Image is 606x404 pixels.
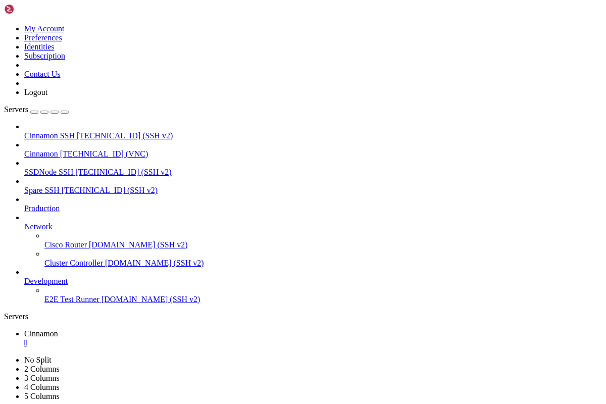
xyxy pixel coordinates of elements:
span: Cinnamon SSH [24,131,75,140]
a: Cisco Router [DOMAIN_NAME] (SSH v2) [44,240,602,249]
a:  [24,338,602,347]
a: Production [24,204,602,213]
a: Contact Us [24,70,61,78]
a: Preferences [24,33,62,42]
a: Development [24,277,602,286]
span: E2E Test Runner [44,295,99,304]
span: [TECHNICAL_ID] (SSH v2) [62,186,158,194]
a: SSDNode SSH [TECHNICAL_ID] (SSH v2) [24,168,602,177]
span: Production [24,204,60,213]
a: Cinnamon [24,329,602,347]
span: Cisco Router [44,240,87,249]
a: Cinnamon [TECHNICAL_ID] (VNC) [24,149,602,159]
a: E2E Test Runner [DOMAIN_NAME] (SSH v2) [44,295,602,304]
a: Logout [24,88,47,96]
a: Subscription [24,52,65,60]
li: Cinnamon [TECHNICAL_ID] (VNC) [24,140,602,159]
a: Network [24,222,602,231]
span: Cluster Controller [44,259,103,267]
li: Cluster Controller [DOMAIN_NAME] (SSH v2) [44,249,602,268]
a: Identities [24,42,55,51]
span: [DOMAIN_NAME] (SSH v2) [102,295,200,304]
span: Development [24,277,68,285]
a: No Split [24,356,52,364]
span: [TECHNICAL_ID] (SSH v2) [75,168,171,176]
span: SSDNode SSH [24,168,73,176]
span: Spare SSH [24,186,60,194]
a: My Account [24,24,65,33]
a: 2 Columns [24,365,60,373]
span: Network [24,222,53,231]
div: Servers [4,312,602,321]
li: Cisco Router [DOMAIN_NAME] (SSH v2) [44,231,602,249]
li: Development [24,268,602,304]
span: [DOMAIN_NAME] (SSH v2) [89,240,188,249]
a: 3 Columns [24,374,60,382]
img: Shellngn [4,4,62,14]
a: Cinnamon SSH [TECHNICAL_ID] (SSH v2) [24,131,602,140]
span: [TECHNICAL_ID] (SSH v2) [77,131,173,140]
a: Spare SSH [TECHNICAL_ID] (SSH v2) [24,186,602,195]
li: Spare SSH [TECHNICAL_ID] (SSH v2) [24,177,602,195]
span: Cinnamon [24,149,58,158]
li: Cinnamon SSH [TECHNICAL_ID] (SSH v2) [24,122,602,140]
span: Cinnamon [24,329,58,338]
a: 4 Columns [24,383,60,391]
a: Cluster Controller [DOMAIN_NAME] (SSH v2) [44,259,602,268]
a: 5 Columns [24,392,60,400]
li: SSDNode SSH [TECHNICAL_ID] (SSH v2) [24,159,602,177]
li: Network [24,213,602,268]
li: E2E Test Runner [DOMAIN_NAME] (SSH v2) [44,286,602,304]
li: Production [24,195,602,213]
span: [TECHNICAL_ID] (VNC) [60,149,148,158]
span: Servers [4,105,28,114]
span: [DOMAIN_NAME] (SSH v2) [105,259,204,267]
a: Servers [4,105,69,114]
